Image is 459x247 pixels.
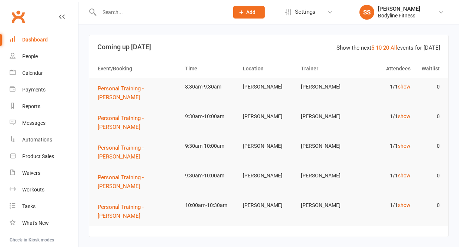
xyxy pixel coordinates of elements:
[98,173,178,191] button: Personal Training - [PERSON_NAME]
[182,108,240,125] td: 9:30am-10:00am
[10,131,78,148] a: Automations
[414,197,443,214] td: 0
[10,181,78,198] a: Workouts
[298,167,356,184] td: [PERSON_NAME]
[298,137,356,155] td: [PERSON_NAME]
[10,165,78,181] a: Waivers
[94,59,182,78] th: Event/Booking
[356,137,414,155] td: 1/1
[356,197,414,214] td: 1/1
[398,173,411,178] a: show
[22,37,48,43] div: Dashboard
[98,203,178,220] button: Personal Training - [PERSON_NAME]
[383,44,389,51] a: 20
[182,59,240,78] th: Time
[246,9,255,15] span: Add
[22,120,46,126] div: Messages
[22,137,52,143] div: Automations
[22,187,44,193] div: Workouts
[398,84,411,90] a: show
[239,59,298,78] th: Location
[22,220,49,226] div: What's New
[414,78,443,96] td: 0
[182,78,240,96] td: 8:30am-9:30am
[98,114,178,131] button: Personal Training - [PERSON_NAME]
[391,44,397,51] a: All
[98,84,178,102] button: Personal Training - [PERSON_NAME]
[398,202,411,208] a: show
[182,167,240,184] td: 9:30am-10:00am
[414,137,443,155] td: 0
[22,153,54,159] div: Product Sales
[10,31,78,48] a: Dashboard
[22,170,40,176] div: Waivers
[239,197,298,214] td: [PERSON_NAME]
[97,43,440,51] h3: Coming up [DATE]
[98,115,144,130] span: Personal Training - [PERSON_NAME]
[398,113,411,119] a: show
[414,167,443,184] td: 0
[22,87,46,93] div: Payments
[298,108,356,125] td: [PERSON_NAME]
[371,44,374,51] a: 5
[10,98,78,115] a: Reports
[239,167,298,184] td: [PERSON_NAME]
[9,7,27,26] a: Clubworx
[22,103,40,109] div: Reports
[378,12,420,19] div: Bodyline Fitness
[356,59,414,78] th: Attendees
[376,44,382,51] a: 10
[10,115,78,131] a: Messages
[398,143,411,149] a: show
[98,174,144,190] span: Personal Training - [PERSON_NAME]
[10,65,78,81] a: Calendar
[356,78,414,96] td: 1/1
[378,6,420,12] div: [PERSON_NAME]
[10,148,78,165] a: Product Sales
[10,198,78,215] a: Tasks
[414,108,443,125] td: 0
[298,197,356,214] td: [PERSON_NAME]
[182,137,240,155] td: 9:30am-10:00am
[98,85,144,101] span: Personal Training - [PERSON_NAME]
[239,78,298,96] td: [PERSON_NAME]
[98,144,144,160] span: Personal Training - [PERSON_NAME]
[98,204,144,219] span: Personal Training - [PERSON_NAME]
[22,203,36,209] div: Tasks
[239,108,298,125] td: [PERSON_NAME]
[356,108,414,125] td: 1/1
[336,43,440,52] div: Show the next events for [DATE]
[295,4,315,20] span: Settings
[22,53,38,59] div: People
[239,137,298,155] td: [PERSON_NAME]
[97,7,224,17] input: Search...
[10,215,78,231] a: What's New
[10,81,78,98] a: Payments
[182,197,240,214] td: 10:00am-10:30am
[414,59,443,78] th: Waitlist
[10,48,78,65] a: People
[98,143,178,161] button: Personal Training - [PERSON_NAME]
[298,78,356,96] td: [PERSON_NAME]
[233,6,265,19] button: Add
[22,70,43,76] div: Calendar
[298,59,356,78] th: Trainer
[356,167,414,184] td: 1/1
[359,5,374,20] div: SS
